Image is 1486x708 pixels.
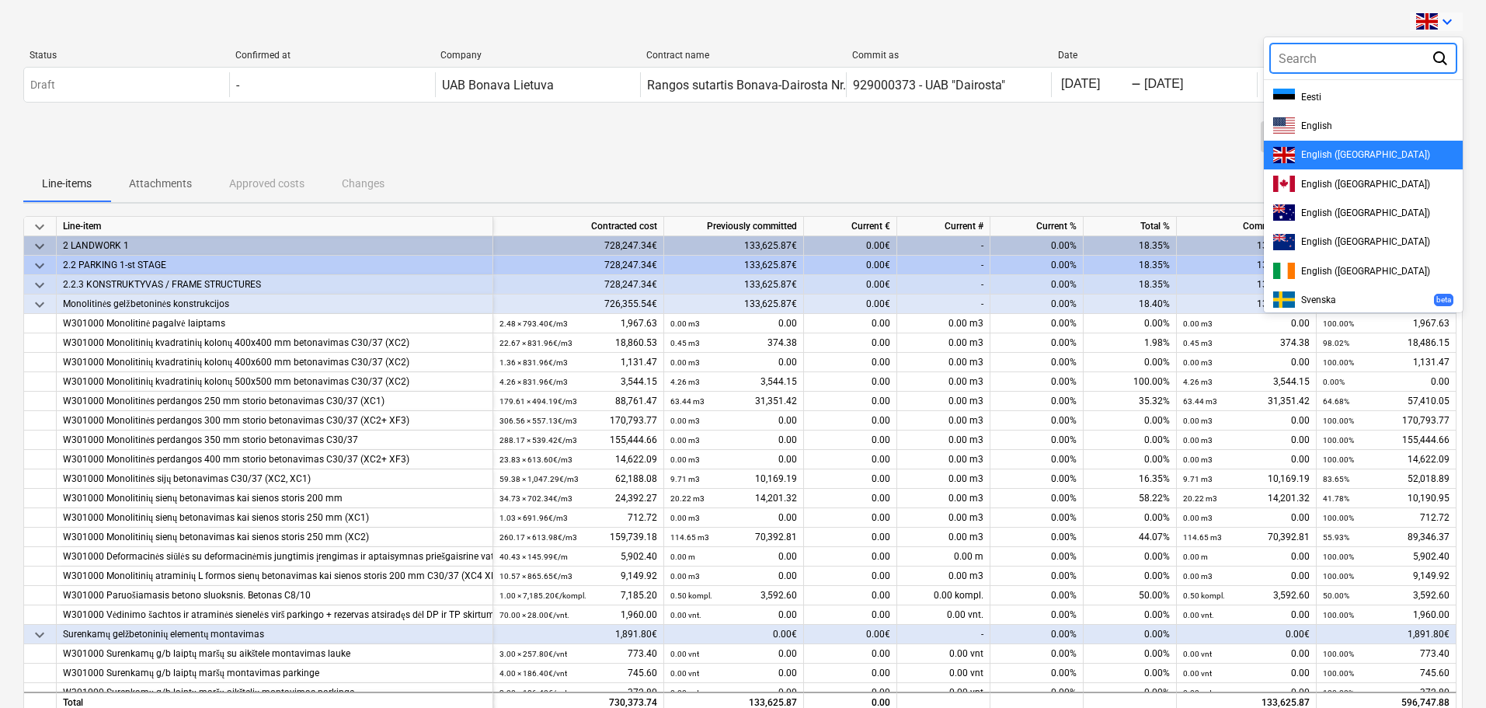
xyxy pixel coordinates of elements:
[1301,208,1430,218] span: English ([GEOGRAPHIC_DATA])
[1301,266,1430,277] span: English ([GEOGRAPHIC_DATA])
[1301,179,1430,190] span: English ([GEOGRAPHIC_DATA])
[1301,295,1336,305] span: Svenska
[1301,92,1321,103] span: Eesti
[1301,120,1332,131] span: English
[1301,236,1430,247] span: English ([GEOGRAPHIC_DATA])
[1301,149,1430,160] span: English ([GEOGRAPHIC_DATA])
[1436,295,1451,305] p: beta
